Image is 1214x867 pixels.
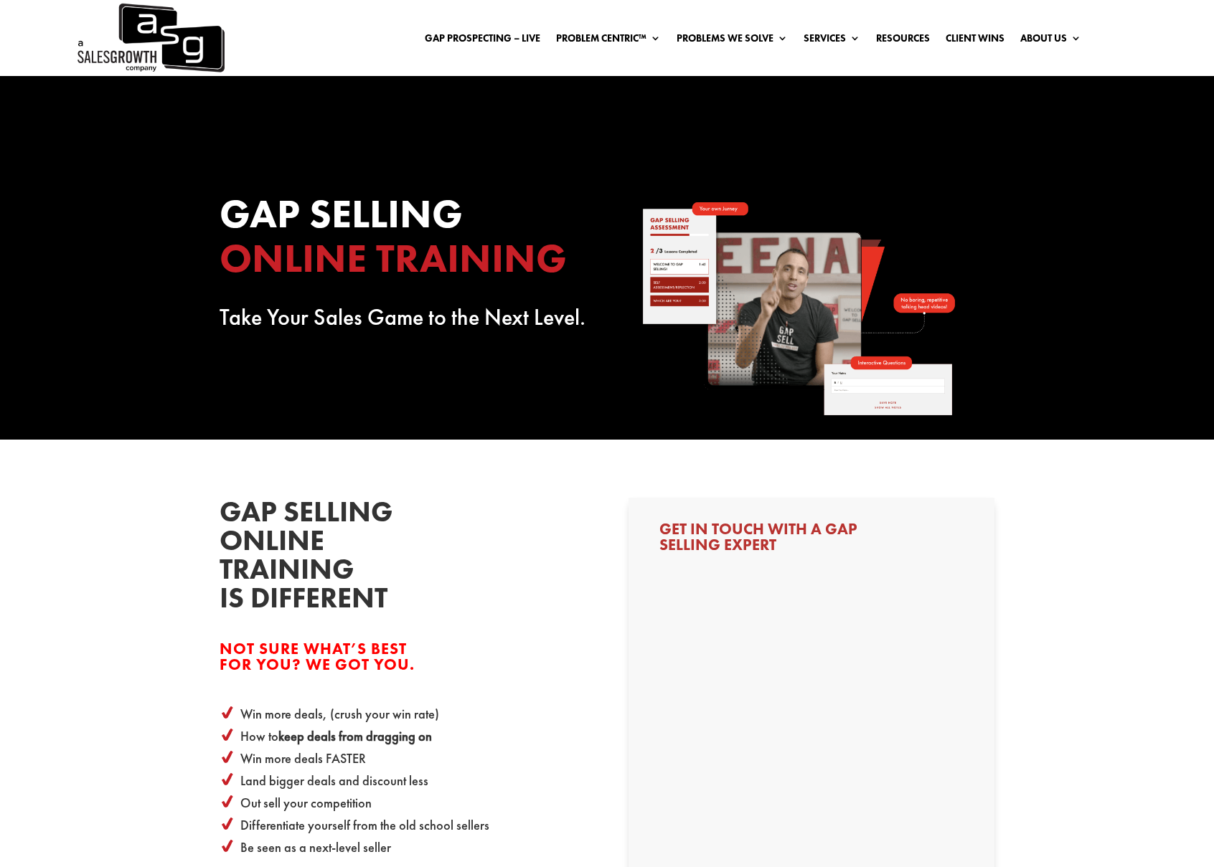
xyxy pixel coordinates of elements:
a: Client Wins [946,33,1004,49]
a: Services [804,33,860,49]
span: Online training [220,232,567,284]
h1: GAP Selling [220,192,585,288]
li: Win more deals, (crush your win rate) [232,701,585,724]
img: self-paced-gap-selling-course-keenan [629,192,969,425]
a: About Us [1020,33,1081,49]
span: Not Sure What’s Best For You? We Got You. [220,638,415,675]
li: Win more deals FASTER [232,746,585,768]
a: Resources [876,33,930,49]
a: Problem Centric™ [556,33,661,49]
a: Problems We Solve [677,33,788,49]
p: Take Your Sales Game to the Next Level. [220,309,585,326]
h3: Get in Touch with a Gap Selling Expert [659,521,964,560]
h2: Gap Selling Online Training Is Different [220,498,435,620]
li: Out sell your competition [232,790,585,812]
li: How to [232,724,585,746]
li: Land bigger deals and discount less [232,768,585,790]
strong: keep deals from dragging on [278,728,432,745]
li: Differentiate yourself from the old school sellers [232,812,585,835]
a: Gap Prospecting – LIVE [425,33,540,49]
li: Be seen as a next-level seller [232,835,585,857]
